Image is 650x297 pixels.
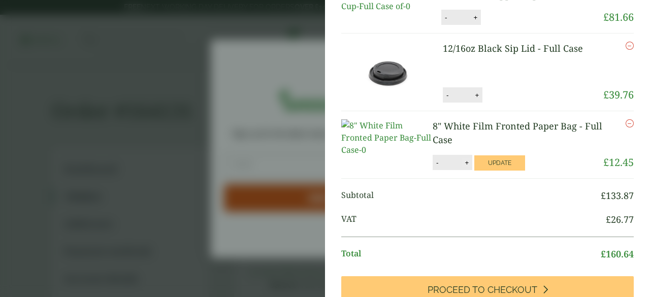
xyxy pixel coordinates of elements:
[341,247,601,261] span: Total
[472,91,482,100] button: +
[606,213,611,225] span: £
[606,213,634,225] bdi: 26.77
[443,42,583,54] a: 12/16oz Black Sip Lid - Full Case
[474,155,525,171] button: Update
[341,119,433,156] img: 8" White Film Fronted Paper Bag-Full Case-0
[462,158,472,167] button: +
[603,155,634,169] bdi: 12.45
[601,248,634,260] bdi: 160.64
[603,88,609,102] span: £
[626,42,634,50] a: Remove this item
[603,88,634,102] bdi: 39.76
[626,119,634,127] a: Remove this item
[341,189,601,203] span: Subtotal
[601,189,634,202] bdi: 133.87
[470,13,480,22] button: +
[433,158,441,167] button: -
[603,10,609,24] span: £
[603,10,634,24] bdi: 81.66
[601,189,606,202] span: £
[603,155,609,169] span: £
[443,91,451,100] button: -
[601,248,606,260] span: £
[428,284,537,295] span: Proceed to Checkout
[442,13,450,22] button: -
[433,120,602,146] a: 8" White Film Fronted Paper Bag - Full Case
[341,213,606,226] span: VAT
